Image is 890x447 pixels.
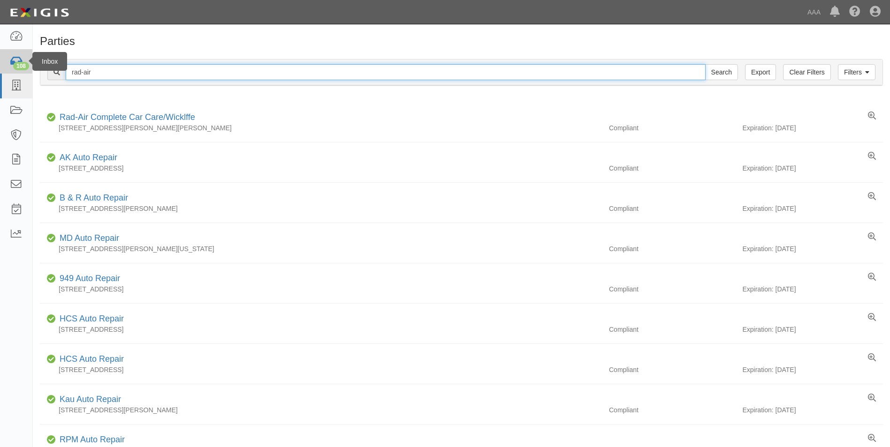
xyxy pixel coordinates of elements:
[742,325,882,334] div: Expiration: [DATE]
[602,164,742,173] div: Compliant
[868,232,876,242] a: View results summary
[602,204,742,213] div: Compliant
[60,193,128,202] a: B & R Auto Repair
[803,3,825,22] a: AAA
[56,192,128,204] div: B & R Auto Repair
[56,353,124,365] div: HCS Auto Repair
[40,325,602,334] div: [STREET_ADDRESS]
[745,64,776,80] a: Export
[47,195,56,201] i: Compliant
[602,123,742,133] div: Compliant
[60,153,117,162] a: AK Auto Repair
[742,365,882,374] div: Expiration: [DATE]
[838,64,875,80] a: Filters
[56,152,117,164] div: AK Auto Repair
[56,434,125,446] div: RPM Auto Repair
[60,435,125,444] a: RPM Auto Repair
[40,365,602,374] div: [STREET_ADDRESS]
[32,52,67,71] div: Inbox
[47,235,56,242] i: Compliant
[742,164,882,173] div: Expiration: [DATE]
[40,405,602,415] div: [STREET_ADDRESS][PERSON_NAME]
[742,244,882,253] div: Expiration: [DATE]
[13,62,29,70] div: 108
[60,274,120,283] a: 949 Auto Repair
[742,405,882,415] div: Expiration: [DATE]
[60,354,124,364] a: HCS Auto Repair
[40,284,602,294] div: [STREET_ADDRESS]
[7,4,72,21] img: logo-5460c22ac91f19d4615b14bd174203de0afe785f0fc80cf4dbbc73dc1793850b.png
[868,112,876,121] a: View results summary
[868,192,876,201] a: View results summary
[56,273,120,285] div: 949 Auto Repair
[47,276,56,282] i: Compliant
[602,325,742,334] div: Compliant
[742,284,882,294] div: Expiration: [DATE]
[40,35,883,47] h1: Parties
[783,64,830,80] a: Clear Filters
[40,204,602,213] div: [STREET_ADDRESS][PERSON_NAME]
[56,112,195,124] div: Rad-Air Complete Car Care/Wicklffe
[868,313,876,322] a: View results summary
[56,394,121,406] div: Kau Auto Repair
[47,155,56,161] i: Compliant
[602,244,742,253] div: Compliant
[40,123,602,133] div: [STREET_ADDRESS][PERSON_NAME][PERSON_NAME]
[60,314,124,323] a: HCS Auto Repair
[60,233,119,243] a: MD Auto Repair
[60,112,195,122] a: Rad-Air Complete Car Care/Wicklffe
[742,204,882,213] div: Expiration: [DATE]
[47,316,56,322] i: Compliant
[849,7,860,18] i: Help Center - Complianz
[40,164,602,173] div: [STREET_ADDRESS]
[868,434,876,443] a: View results summary
[56,232,119,245] div: MD Auto Repair
[47,396,56,403] i: Compliant
[705,64,738,80] input: Search
[47,356,56,363] i: Compliant
[40,244,602,253] div: [STREET_ADDRESS][PERSON_NAME][US_STATE]
[868,273,876,282] a: View results summary
[56,313,124,325] div: HCS Auto Repair
[602,284,742,294] div: Compliant
[868,152,876,161] a: View results summary
[602,365,742,374] div: Compliant
[60,395,121,404] a: Kau Auto Repair
[47,114,56,121] i: Compliant
[868,394,876,403] a: View results summary
[602,405,742,415] div: Compliant
[868,353,876,363] a: View results summary
[47,437,56,443] i: Compliant
[742,123,882,133] div: Expiration: [DATE]
[66,64,706,80] input: Search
